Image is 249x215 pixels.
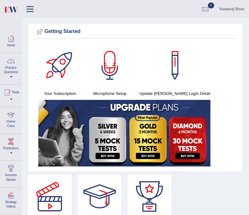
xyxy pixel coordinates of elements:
a: Home [0,31,21,51]
img: small5.jpg [38,100,210,166]
a: Online Class [0,107,21,132]
h4: Update [PERSON_NAME] Login Detail [138,90,212,97]
a: Practice Questions [0,53,21,82]
a: Strategy Videos [0,188,21,212]
h4: Microphone Setup [88,90,132,97]
div: Getting Started [35,27,236,36]
a: Predictions [0,134,21,158]
a: Tests [0,85,21,105]
span: 0 [208,2,214,8]
a: Success Stories [0,161,21,185]
h4: Your Subscription [38,90,82,97]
